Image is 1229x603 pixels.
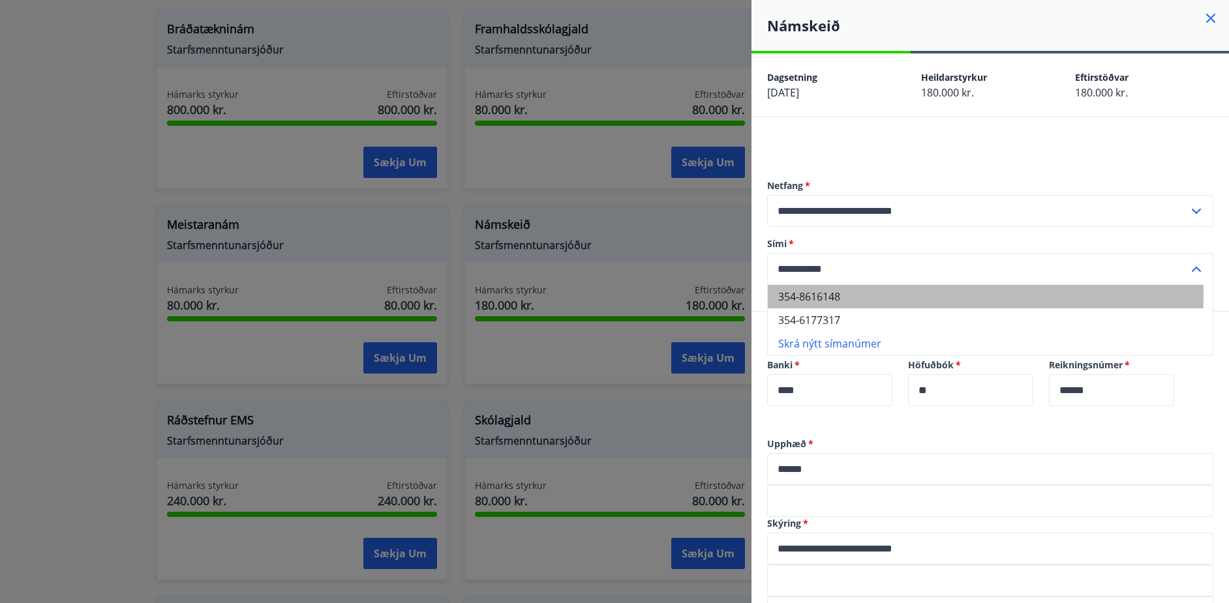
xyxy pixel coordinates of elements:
[768,332,1213,355] li: Skrá nýtt símanúmer
[767,517,1213,530] label: Skýring
[767,359,892,372] label: Banki
[1049,359,1174,372] label: Reikningsnúmer
[767,453,1213,485] div: Upphæð
[767,533,1213,565] div: Skýring
[767,237,1213,250] label: Sími
[767,179,1213,192] label: Netfang
[767,16,1229,35] h4: Námskeið
[767,71,817,83] span: Dagsetning
[1075,85,1128,100] span: 180.000 kr.
[767,85,799,100] span: [DATE]
[768,285,1213,308] li: 354-8616148
[767,437,1213,450] label: Upphæð
[908,359,1033,372] label: Höfuðbók
[1075,71,1129,83] span: Eftirstöðvar
[768,308,1213,332] li: 354-6177317
[921,85,974,100] span: 180.000 kr.
[921,71,987,83] span: Heildarstyrkur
